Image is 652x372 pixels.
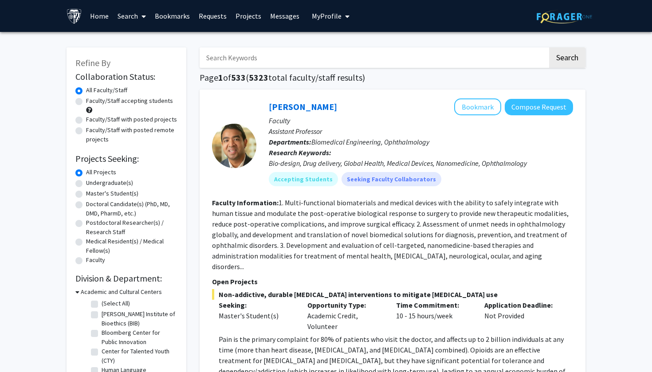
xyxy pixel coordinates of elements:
label: [PERSON_NAME] Institute of Bioethics (BIB) [102,309,175,328]
a: Bookmarks [150,0,194,31]
p: Opportunity Type: [307,300,383,310]
label: Doctoral Candidate(s) (PhD, MD, DMD, PharmD, etc.) [86,200,177,218]
h2: Projects Seeking: [75,153,177,164]
span: 533 [231,72,246,83]
b: Research Keywords: [269,148,331,157]
button: Search [549,47,585,68]
a: Home [86,0,113,31]
span: Non-addictive, durable [MEDICAL_DATA] interventions to mitigate [MEDICAL_DATA] use [212,289,573,300]
div: 10 - 15 hours/week [389,300,478,332]
label: Master's Student(s) [86,189,138,198]
a: [PERSON_NAME] [269,101,337,112]
label: Faculty [86,255,105,265]
span: My Profile [312,12,342,20]
span: 1 [218,72,223,83]
label: Faculty/Staff with posted projects [86,115,177,124]
mat-chip: Seeking Faculty Collaborators [342,172,441,186]
h1: Page of ( total faculty/staff results) [200,72,585,83]
span: 5323 [249,72,268,83]
div: Bio-design, Drug delivery, Global Health, Medical Devices, Nanomedicine, Ophthalmology [269,158,573,168]
p: Faculty [269,115,573,126]
span: Refine By [75,57,110,68]
a: Search [113,0,150,31]
img: Johns Hopkins University Logo [67,8,82,24]
label: (Select All) [102,299,130,308]
label: Medical Resident(s) / Medical Fellow(s) [86,237,177,255]
button: Compose Request to Kunal Parikh [505,99,573,115]
label: All Projects [86,168,116,177]
label: Bloomberg Center for Public Innovation [102,328,175,347]
iframe: Chat [7,332,38,365]
b: Faculty Information: [212,198,279,207]
h2: Collaboration Status: [75,71,177,82]
p: Assistant Professor [269,126,573,137]
p: Seeking: [219,300,294,310]
label: Center for Talented Youth (CTY) [102,347,175,365]
h2: Division & Department: [75,273,177,284]
a: Requests [194,0,231,31]
img: ForagerOne Logo [537,10,592,23]
label: All Faculty/Staff [86,86,127,95]
p: Time Commitment: [396,300,471,310]
a: Messages [266,0,304,31]
button: Add Kunal Parikh to Bookmarks [454,98,501,115]
div: Academic Credit, Volunteer [301,300,389,332]
p: Application Deadline: [484,300,560,310]
label: Faculty/Staff accepting students [86,96,173,106]
input: Search Keywords [200,47,548,68]
div: Master's Student(s) [219,310,294,321]
a: Projects [231,0,266,31]
mat-chip: Accepting Students [269,172,338,186]
p: Open Projects [212,276,573,287]
span: Biomedical Engineering, Ophthalmology [311,137,429,146]
h3: Academic and Cultural Centers [81,287,162,297]
label: Undergraduate(s) [86,178,133,188]
label: Faculty/Staff with posted remote projects [86,125,177,144]
b: Departments: [269,137,311,146]
div: Not Provided [478,300,566,332]
label: Postdoctoral Researcher(s) / Research Staff [86,218,177,237]
fg-read-more: 1. Multi-functional biomaterials and medical devices with the ability to safely integrate with hu... [212,198,569,271]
